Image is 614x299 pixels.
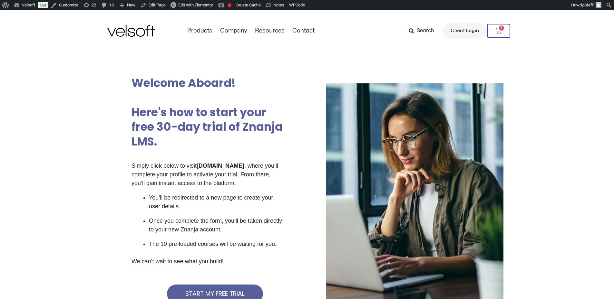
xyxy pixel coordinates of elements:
img: Velsoft Training Materials [107,25,155,37]
span: START MY FREE TRIAL [185,291,245,297]
strong: [DOMAIN_NAME] [197,163,244,169]
a: 1 [487,24,510,38]
p: We can’t wait to see what you build! [132,257,284,266]
nav: Menu [183,27,318,34]
p: The 10 pre-loaded courses will be waiting for you. [149,240,284,248]
a: ContactMenu Toggle [288,27,318,34]
a: ProductsMenu Toggle [183,27,216,34]
h2: Welcome Aboard! Here's how to start your free 30-day trial of Znanja LMS. [132,76,283,149]
a: Search [409,25,439,36]
p: You’ll be redirected to a new page to create your user details. [149,193,284,211]
a: Client Login [443,23,487,39]
a: CompanyMenu Toggle [216,27,251,34]
span: Client Login [451,27,479,35]
a: ResourcesMenu Toggle [251,27,288,34]
p: Simply click below to visit , where you’ll complete your profile to activate your trial. From the... [132,162,284,188]
p: Once you complete the form, you’ll be taken directly to your new Znanja account. [149,217,284,234]
span: Search [417,27,434,35]
a: Live [38,2,48,8]
div: Focus keyphrase not set [228,3,231,7]
span: Edit with Elementor [178,3,213,7]
span: Steff [584,3,594,7]
span: 1 [499,25,504,31]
